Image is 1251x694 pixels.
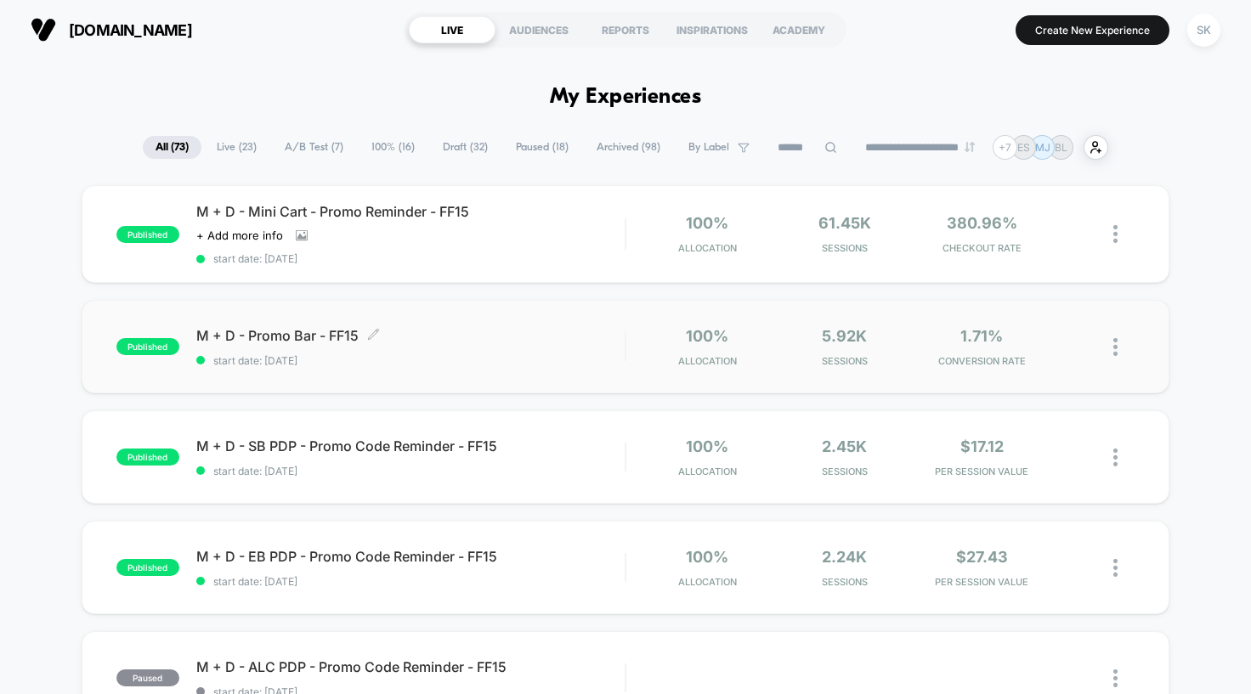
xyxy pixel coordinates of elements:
span: $27.43 [956,548,1008,566]
div: AUDIENCES [495,16,582,43]
span: 380.96% [947,214,1017,232]
span: start date: [DATE] [196,252,625,265]
img: close [1113,559,1118,577]
span: start date: [DATE] [196,465,625,477]
img: close [1113,669,1118,687]
span: M + D - ALC PDP - Promo Code Reminder - FF15 [196,658,625,675]
span: M + D - EB PDP - Promo Code Reminder - FF15 [196,548,625,565]
span: start date: [DATE] [196,575,625,588]
span: PER SESSION VALUE [917,576,1045,588]
span: published [116,559,179,576]
p: MJ [1035,141,1050,154]
span: Allocation [678,576,737,588]
span: published [116,449,179,465]
span: paused [116,669,179,686]
button: [DOMAIN_NAME] [25,16,197,43]
span: Archived ( 98 ) [584,136,673,159]
span: 100% [686,327,728,345]
p: BL [1055,141,1067,154]
span: 100% ( 16 ) [359,136,427,159]
span: Allocation [678,242,737,254]
span: Sessions [780,355,909,367]
span: start date: [DATE] [196,354,625,367]
div: + 7 [993,135,1017,160]
div: LIVE [409,16,495,43]
span: M + D - SB PDP - Promo Code Reminder - FF15 [196,437,625,454]
span: Live ( 23 ) [204,136,269,159]
span: Draft ( 32 ) [430,136,501,159]
img: end [965,142,975,152]
span: All ( 73 ) [143,136,201,159]
div: INSPIRATIONS [669,16,756,43]
img: close [1113,225,1118,243]
span: [DOMAIN_NAME] [69,21,192,39]
span: 100% [686,548,728,566]
span: Sessions [780,465,909,477]
span: 2.24k [822,548,867,566]
span: CONVERSION RATE [917,355,1045,367]
div: ACADEMY [756,16,842,43]
div: REPORTS [582,16,669,43]
span: Sessions [780,242,909,254]
span: 5.92k [822,327,867,345]
img: Visually logo [31,17,56,42]
span: 2.45k [822,437,867,455]
h1: My Experiences [550,85,702,110]
span: PER SESSION VALUE [917,465,1045,477]
span: Sessions [780,576,909,588]
span: Allocation [678,465,737,477]
span: M + D - Mini Cart - Promo Reminder - FF15 [196,203,625,220]
img: close [1113,449,1118,466]
span: By Label [688,141,729,154]
span: published [116,338,179,355]
span: A/B Test ( 7 ) [272,136,356,159]
span: 61.45k [818,214,871,232]
span: Paused ( 18 ) [503,136,581,159]
p: ES [1017,141,1030,154]
button: SK [1182,13,1226,48]
span: M + D - Promo Bar - FF15 [196,327,625,344]
span: published [116,226,179,243]
span: 1.71% [960,327,1003,345]
img: close [1113,338,1118,356]
span: 100% [686,214,728,232]
span: Allocation [678,355,737,367]
span: $17.12 [960,437,1004,455]
button: Create New Experience [1016,15,1169,45]
div: SK [1187,14,1220,47]
span: 100% [686,437,728,455]
span: CHECKOUT RATE [917,242,1045,254]
span: + Add more info [196,229,283,242]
